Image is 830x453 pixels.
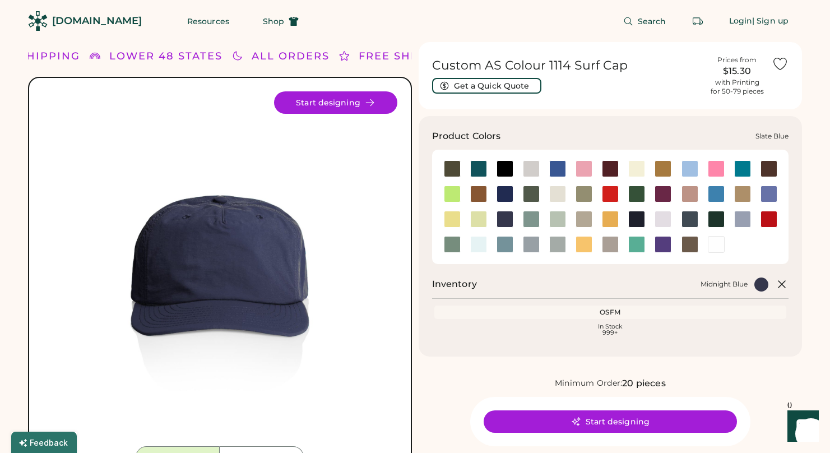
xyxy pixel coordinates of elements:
[174,10,243,33] button: Resources
[432,130,501,143] h3: Product Colors
[249,10,312,33] button: Shop
[729,16,753,27] div: Login
[274,91,397,114] button: Start designing
[701,280,748,289] div: Midnight Blue
[484,410,737,433] button: Start designing
[755,132,789,141] div: Slate Blue
[717,56,757,64] div: Prices from
[777,403,825,451] iframe: Front Chat
[622,377,665,390] div: 20 pieces
[711,78,764,96] div: with Printing for 50-79 pieces
[432,78,541,94] button: Get a Quick Quote
[432,278,477,291] h2: Inventory
[263,17,284,25] span: Shop
[52,14,142,28] div: [DOMAIN_NAME]
[752,16,789,27] div: | Sign up
[437,323,785,336] div: In Stock 999+
[43,91,397,446] img: 1114 - Midnight Blue Front Image
[28,11,48,31] img: Rendered Logo - Screens
[610,10,680,33] button: Search
[43,91,397,446] div: 1114 Style Image
[359,49,455,64] div: FREE SHIPPING
[437,308,785,317] div: OSFM
[709,64,765,78] div: $15.30
[252,49,330,64] div: ALL ORDERS
[687,10,709,33] button: Retrieve an order
[555,378,623,389] div: Minimum Order:
[432,58,703,73] h1: Custom AS Colour 1114 Surf Cap
[109,49,222,64] div: LOWER 48 STATES
[638,17,666,25] span: Search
